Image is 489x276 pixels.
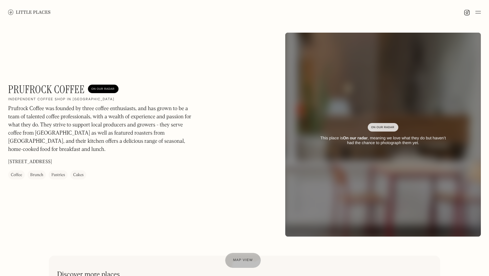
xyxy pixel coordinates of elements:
a: Map view [225,253,261,268]
div: On Our Radar [91,86,115,92]
div: Brunch [30,172,43,178]
div: On Our Radar [371,124,395,131]
div: This place is , meaning we love what they do but haven’t had the chance to photograph them yet. [316,136,450,145]
div: Cakes [73,172,84,178]
h1: Prufrock Coffee [8,83,85,96]
p: Prufrock Coffee was founded by three coffee enthusiasts, and has grown to be a team of talented c... [8,105,192,154]
p: [STREET_ADDRESS] [8,158,52,166]
div: Coffee [11,172,22,178]
h2: Independent coffee shop in [GEOGRAPHIC_DATA] [8,97,114,102]
span: Map view [233,258,253,262]
div: Pastries [51,172,65,178]
strong: On our radar [343,136,368,140]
